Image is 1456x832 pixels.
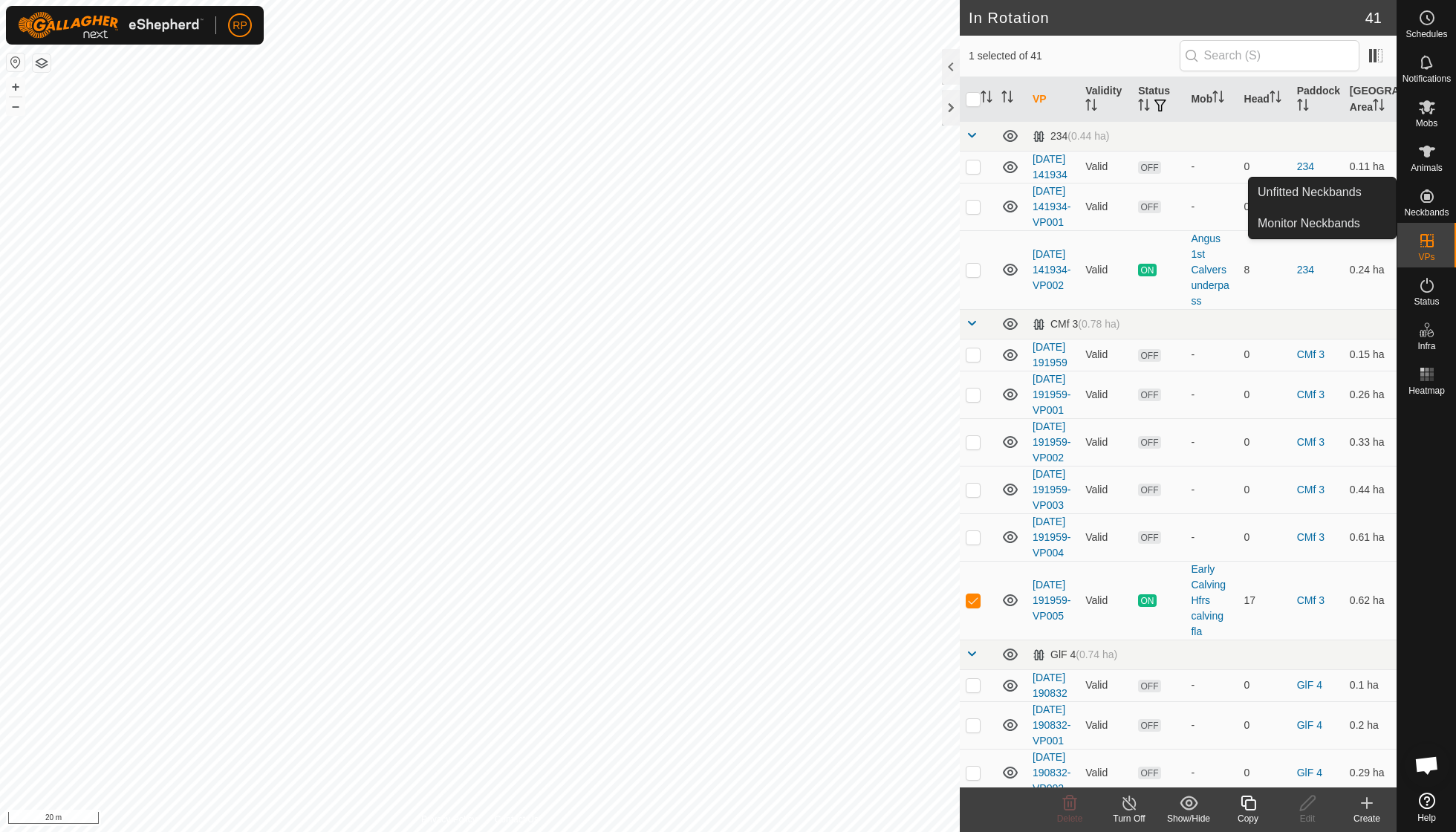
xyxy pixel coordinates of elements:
[1297,389,1325,400] a: CMf 3
[1344,669,1397,701] td: 0.1 ha
[1297,484,1325,495] a: CMf 3
[1344,371,1397,418] td: 0.26 ha
[1238,418,1291,466] td: 0
[1297,767,1322,779] a: GlF 4
[1185,77,1238,122] th: Mob
[421,813,477,826] a: Privacy Policy
[1414,297,1439,306] span: Status
[1076,649,1117,660] span: (0.74 ha)
[1238,371,1291,418] td: 0
[1138,264,1156,276] span: ON
[1138,594,1156,607] span: ON
[1191,347,1232,363] div: -
[1238,183,1291,230] td: 0
[1344,466,1397,513] td: 0.44 ha
[1238,669,1291,701] td: 0
[1297,719,1322,731] a: GlF 4
[1033,468,1070,511] a: [DATE] 191959-VP003
[1033,420,1070,464] a: [DATE] 191959-VP002
[1258,183,1362,201] span: Unfitted Neckbands
[1191,562,1232,640] div: Early Calving Hfrs calving fla
[1191,677,1232,693] div: -
[1191,231,1232,309] div: Angus 1st Calvers underpass
[1138,484,1160,496] span: OFF
[1337,812,1397,825] div: Create
[1344,561,1397,640] td: 0.62 ha
[1138,680,1160,692] span: OFF
[1297,531,1325,543] a: CMf 3
[1132,77,1185,122] th: Status
[1033,516,1070,559] a: [DATE] 191959-VP004
[1079,339,1132,371] td: Valid
[1297,101,1309,113] p-sorticon: Activate to sort
[969,48,1180,64] span: 1 selected of 41
[1191,387,1232,403] div: -
[1238,749,1291,796] td: 0
[1079,230,1132,309] td: Valid
[1138,201,1160,213] span: OFF
[1417,813,1436,822] span: Help
[1297,264,1314,276] a: 234
[1001,93,1013,105] p-sorticon: Activate to sort
[1138,719,1160,732] span: OFF
[1027,77,1079,122] th: VP
[1291,77,1344,122] th: Paddock
[1417,342,1435,351] span: Infra
[1079,183,1132,230] td: Valid
[1238,151,1291,183] td: 0
[1218,812,1278,825] div: Copy
[1079,669,1132,701] td: Valid
[1278,812,1337,825] div: Edit
[1238,513,1291,561] td: 0
[1033,649,1117,661] div: GlF 4
[1344,230,1397,309] td: 0.24 ha
[1191,765,1232,781] div: -
[1033,153,1067,181] a: [DATE] 141934
[7,78,25,96] button: +
[1212,93,1224,105] p-sorticon: Activate to sort
[981,93,992,105] p-sorticon: Activate to sort
[1344,749,1397,796] td: 0.29 ha
[1191,530,1232,545] div: -
[1079,77,1132,122] th: Validity
[1079,151,1132,183] td: Valid
[1033,373,1070,416] a: [DATE] 191959-VP001
[1033,248,1070,291] a: [DATE] 141934-VP002
[1067,130,1109,142] span: (0.44 ha)
[1373,101,1385,113] p-sorticon: Activate to sort
[1270,93,1281,105] p-sorticon: Activate to sort
[1079,513,1132,561] td: Valid
[1297,348,1325,360] a: CMf 3
[1033,579,1070,622] a: [DATE] 191959-VP005
[1138,531,1160,544] span: OFF
[1238,701,1291,749] td: 0
[1397,787,1456,828] a: Help
[1191,435,1232,450] div: -
[1344,151,1397,183] td: 0.11 ha
[1344,77,1397,122] th: [GEOGRAPHIC_DATA] Area
[1418,253,1434,261] span: VPs
[1405,743,1449,787] div: Open chat
[969,9,1365,27] h2: In Rotation
[1078,318,1119,330] span: (0.78 ha)
[1297,679,1322,691] a: GlF 4
[1408,386,1445,395] span: Heatmap
[1191,718,1232,733] div: -
[1191,482,1232,498] div: -
[1180,40,1359,71] input: Search (S)
[1404,208,1449,217] span: Neckbands
[1238,339,1291,371] td: 0
[18,12,204,39] img: Gallagher Logo
[1191,159,1232,175] div: -
[1344,339,1397,371] td: 0.15 ha
[1033,341,1067,368] a: [DATE] 191959
[1416,119,1437,128] span: Mobs
[1033,672,1067,699] a: [DATE] 190832
[1138,161,1160,174] span: OFF
[1344,418,1397,466] td: 0.33 ha
[1249,209,1396,238] a: Monitor Neckbands
[1249,178,1396,207] a: Unfitted Neckbands
[1238,77,1291,122] th: Head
